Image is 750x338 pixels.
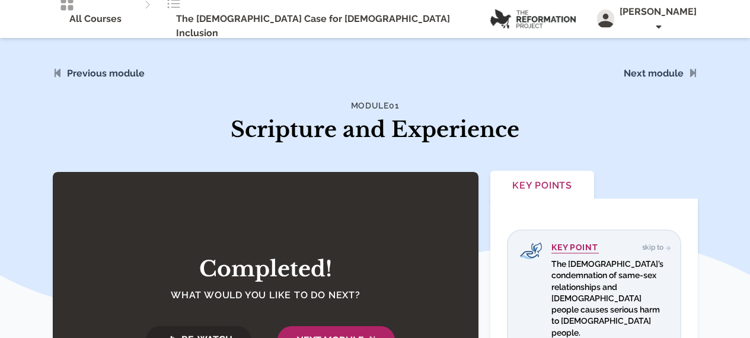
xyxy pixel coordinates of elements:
h4: Module 01 [224,100,527,111]
span: Skip to [642,243,668,251]
h2: Completed! [122,257,410,281]
a: Next module [624,68,684,79]
h4: What would you like to do next? [122,288,410,302]
a: Previous module [67,68,145,79]
span: The [DEMOGRAPHIC_DATA] Case for [DEMOGRAPHIC_DATA] Inclusion [176,12,474,40]
span: All Courses [69,12,122,26]
h4: Key Point [551,243,599,254]
h1: Scripture and Experience [224,114,527,146]
button: Key Points [490,171,594,202]
img: logo.png [490,9,576,29]
span: [PERSON_NAME] [619,5,697,33]
button: [PERSON_NAME] [597,5,698,33]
